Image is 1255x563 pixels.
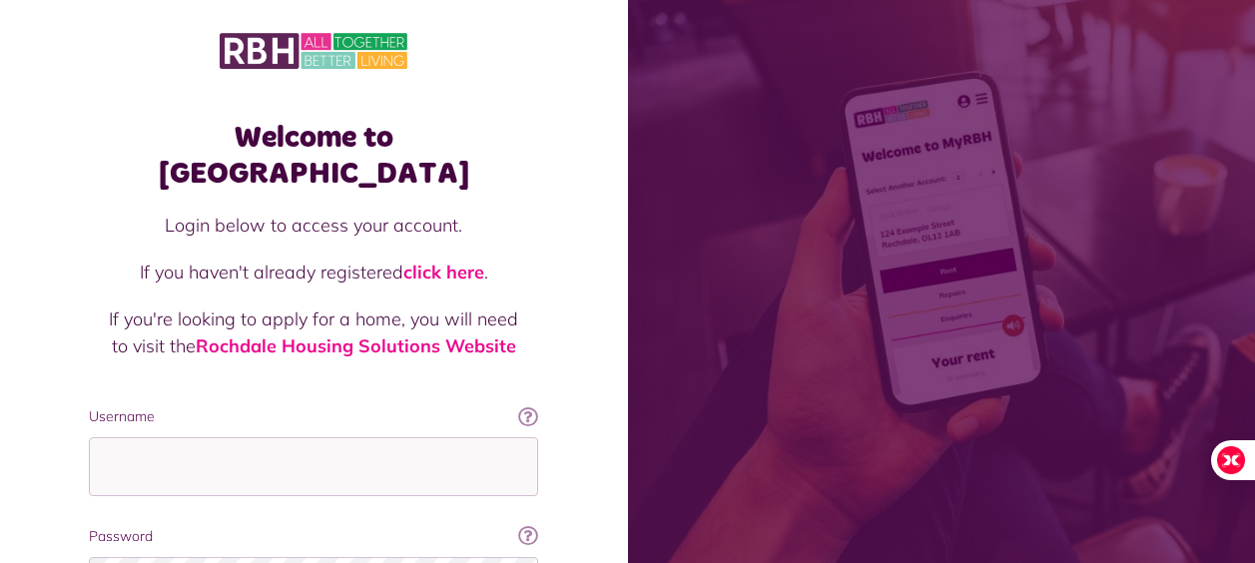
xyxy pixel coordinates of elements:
[196,334,516,357] a: Rochdale Housing Solutions Website
[403,261,484,283] a: click here
[220,30,407,72] img: MyRBH
[109,212,518,239] p: Login below to access your account.
[89,120,538,192] h1: Welcome to [GEOGRAPHIC_DATA]
[109,259,518,285] p: If you haven't already registered .
[109,305,518,359] p: If you're looking to apply for a home, you will need to visit the
[89,406,538,427] label: Username
[89,526,538,547] label: Password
